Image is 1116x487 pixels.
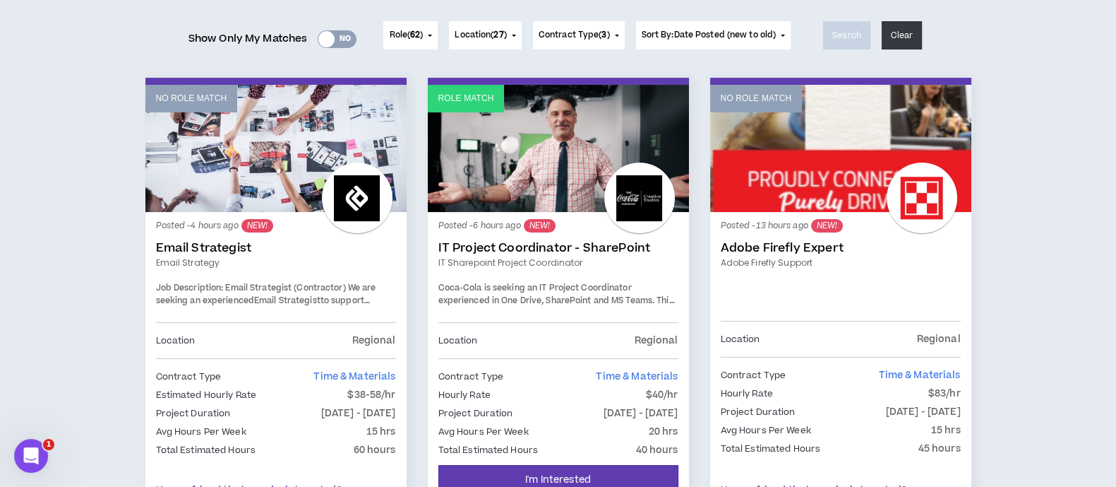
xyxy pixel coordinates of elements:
[145,85,407,212] a: No Role Match
[524,219,556,233] sup: NEW!
[410,29,420,41] span: 62
[646,387,678,403] p: $40/hr
[642,29,776,41] span: Sort By: Date Posted (new to old)
[525,474,591,487] span: I'm Interested
[438,257,678,269] a: IT Sharepoint Project Coordinator
[156,333,196,348] p: Location
[353,442,395,458] p: 60 hours
[604,406,678,421] p: [DATE] - [DATE]
[596,370,678,384] span: Time & Materials
[928,386,961,401] p: $83/hr
[533,21,625,49] button: Contract Type(3)
[347,387,395,403] p: $38-58/hr
[438,387,491,403] p: Hourly Rate
[878,368,960,382] span: Time & Materials
[721,331,760,347] p: Location
[43,439,54,450] span: 1
[721,386,773,401] p: Hourly Rate
[438,406,513,421] p: Project Duration
[428,85,689,212] a: Role Match
[156,92,227,105] p: No Role Match
[438,369,504,385] p: Contract Type
[721,92,792,105] p: No Role Match
[156,369,222,385] p: Contract Type
[188,28,308,49] span: Show Only My Matches
[931,423,961,438] p: 15 hrs
[438,442,539,458] p: Total Estimated Hours
[438,219,678,233] p: Posted - 6 hours ago
[539,29,610,42] span: Contract Type ( )
[449,21,521,49] button: Location(27)
[313,370,395,384] span: Time & Materials
[321,406,396,421] p: [DATE] - [DATE]
[455,29,506,42] span: Location ( )
[721,368,786,383] p: Contract Type
[721,404,796,420] p: Project Duration
[156,387,257,403] p: Estimated Hourly Rate
[156,442,256,458] p: Total Estimated Hours
[366,424,396,440] p: 15 hrs
[882,21,923,49] button: Clear
[14,439,48,473] iframe: Intercom live chat
[811,219,843,233] sup: NEW!
[156,424,246,440] p: Avg Hours Per Week
[254,295,320,307] strong: Email Strategist
[636,21,791,49] button: Sort By:Date Posted (new to old)
[156,282,346,294] strong: Job Description: Email Strategist (Contractor)
[438,333,478,348] p: Location
[156,257,396,269] a: Email Strategy
[721,423,811,438] p: Avg Hours Per Week
[156,219,396,233] p: Posted - 4 hours ago
[721,441,821,457] p: Total Estimated Hours
[383,21,438,49] button: Role(62)
[635,442,678,458] p: 40 hours
[438,424,529,440] p: Avg Hours Per Week
[156,241,396,255] a: Email Strategist
[352,333,395,348] p: Regional
[823,21,870,49] button: Search
[389,29,423,42] span: Role ( )
[721,241,961,255] a: Adobe Firefly Expert
[710,85,971,212] a: No Role Match
[438,241,678,255] a: IT Project Coordinator - SharePoint
[916,331,960,347] p: Regional
[918,441,960,457] p: 45 hours
[156,406,231,421] p: Project Duration
[438,282,675,344] span: Coca-Cola is seeking an IT Project Coordinator experienced in One Drive, SharePoint and MS Teams....
[649,424,678,440] p: 20 hrs
[634,333,678,348] p: Regional
[493,29,503,41] span: 27
[241,219,273,233] sup: NEW!
[601,29,606,41] span: 3
[721,219,961,233] p: Posted - 13 hours ago
[886,404,961,420] p: [DATE] - [DATE]
[156,282,376,307] span: We are seeking an experienced
[721,257,961,269] a: Adobe Firefly Support
[438,92,494,105] p: Role Match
